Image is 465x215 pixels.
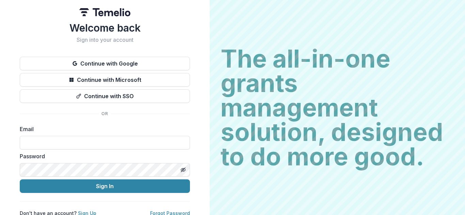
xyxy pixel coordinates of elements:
[20,89,190,103] button: Continue with SSO
[79,8,130,16] img: Temelio
[20,57,190,70] button: Continue with Google
[20,73,190,87] button: Continue with Microsoft
[20,22,190,34] h1: Welcome back
[20,179,190,193] button: Sign In
[20,37,190,43] h2: Sign into your account
[20,125,186,133] label: Email
[20,152,186,160] label: Password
